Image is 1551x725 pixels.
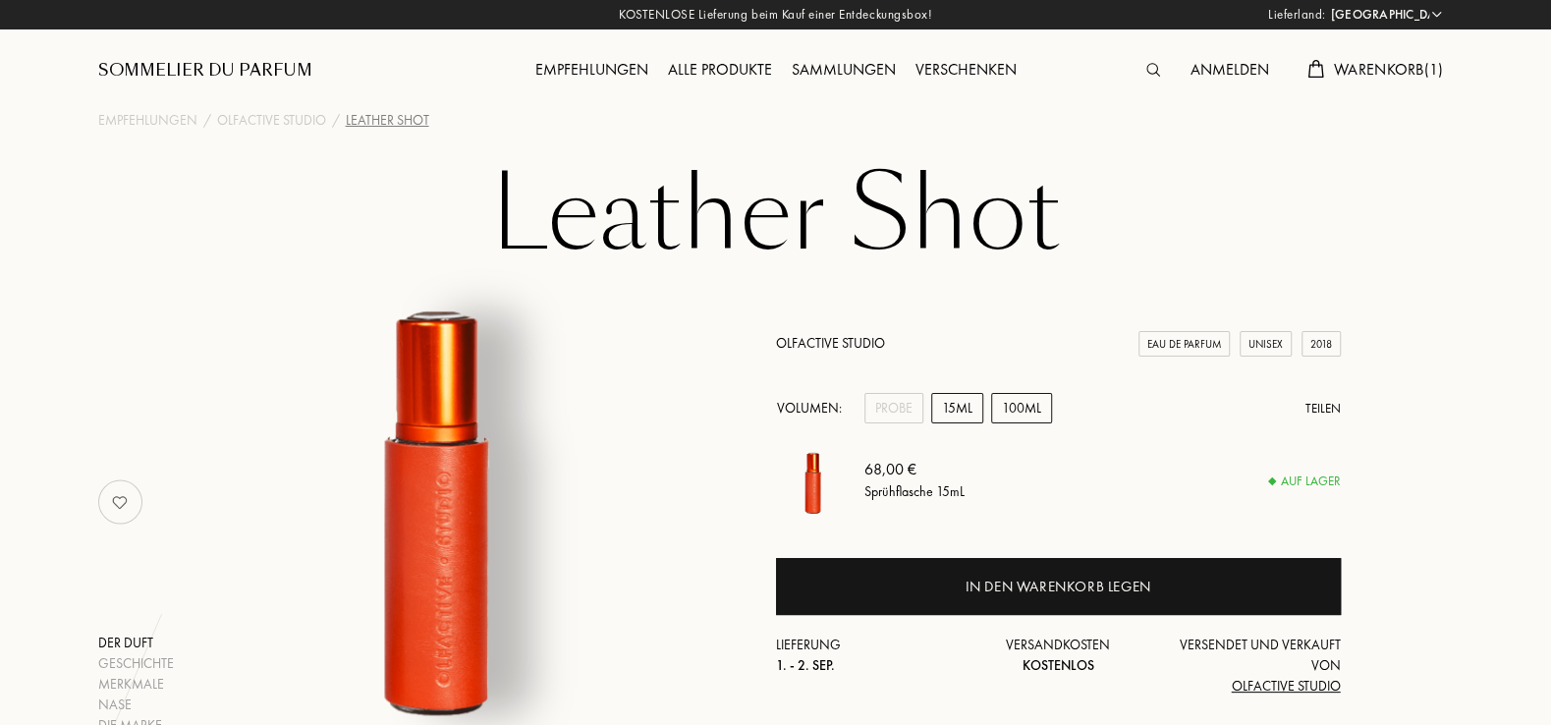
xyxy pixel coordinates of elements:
[1180,59,1278,80] a: Anmelden
[1334,59,1444,80] span: Warenkorb ( 1 )
[864,458,965,481] div: 68,00 €
[526,59,658,80] a: Empfehlungen
[965,576,1150,598] div: In den Warenkorb legen
[98,653,174,674] div: Geschichte
[1268,5,1326,25] span: Lieferland:
[98,674,174,695] div: Merkmale
[658,59,782,80] a: Alle Produkte
[776,635,965,676] div: Lieferung
[526,58,658,84] div: Empfehlungen
[906,58,1026,84] div: Verschenken
[864,481,965,502] div: Sprühflasche 15mL
[98,110,197,131] a: Empfehlungen
[98,633,174,653] div: Der Duft
[98,59,312,83] a: Sommelier du Parfum
[98,695,174,715] div: Nase
[782,59,906,80] a: Sammlungen
[964,635,1152,676] div: Versandkosten
[776,656,835,674] span: 1. - 2. Sep.
[1138,331,1230,358] div: Eau de Parfum
[906,59,1026,80] a: Verschenken
[1240,331,1292,358] div: Unisex
[1231,677,1340,695] span: Olfactive Studio
[1269,472,1341,491] div: Auf Lager
[1305,399,1341,418] div: Teilen
[1302,331,1341,358] div: 2018
[776,443,850,517] img: Leather Shot Olfactive Studio
[931,393,983,423] div: 15mL
[864,393,923,423] div: Probe
[776,393,853,423] div: Volumen:
[991,393,1052,423] div: 100mL
[782,58,906,84] div: Sammlungen
[100,482,139,522] img: no_like_p.png
[1307,60,1323,78] img: cart.svg
[1429,7,1444,22] img: arrow_w.png
[776,334,885,352] a: Olfactive Studio
[658,58,782,84] div: Alle Produkte
[1152,635,1341,697] div: Versendet und verkauft von
[1022,656,1093,674] span: Kostenlos
[217,110,326,131] a: Olfactive Studio
[1146,63,1160,77] img: search_icn.svg
[1180,58,1278,84] div: Anmelden
[332,110,340,131] div: /
[346,110,429,131] div: Leather Shot
[203,110,211,131] div: /
[285,161,1267,269] h1: Leather Shot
